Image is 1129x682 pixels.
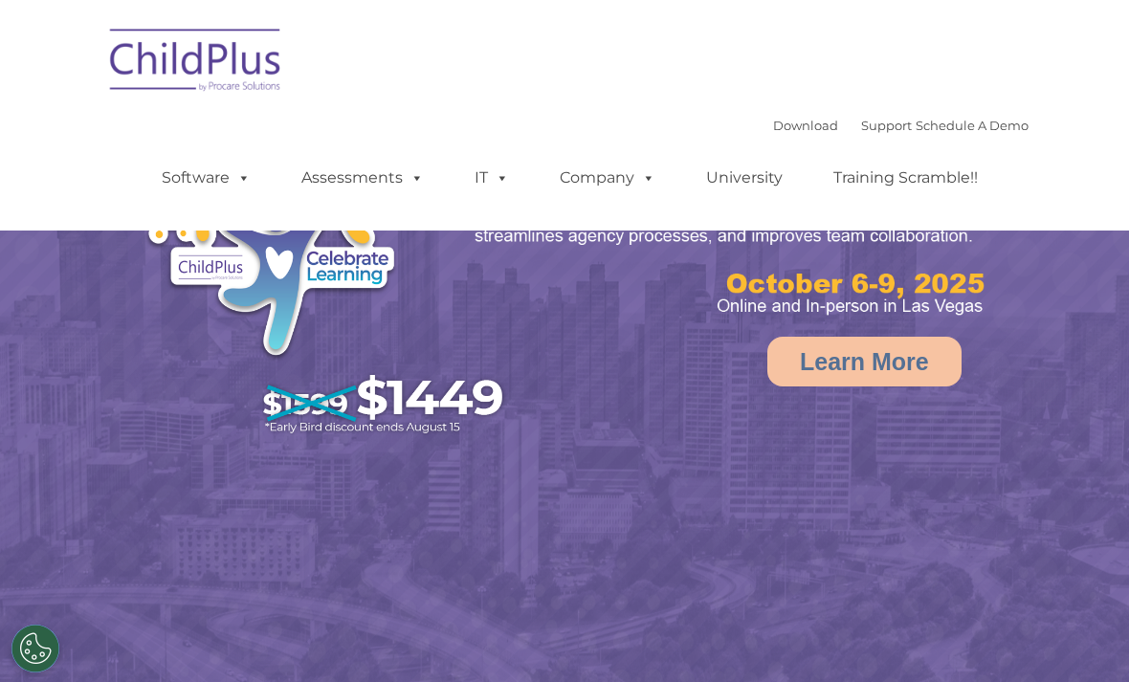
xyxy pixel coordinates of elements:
[11,625,59,672] button: Cookies Settings
[143,159,270,197] a: Software
[541,159,675,197] a: Company
[814,159,997,197] a: Training Scramble!!
[773,118,838,133] a: Download
[773,118,1029,133] font: |
[100,15,292,111] img: ChildPlus by Procare Solutions
[767,337,962,386] a: Learn More
[687,159,802,197] a: University
[861,118,912,133] a: Support
[455,159,528,197] a: IT
[916,118,1029,133] a: Schedule A Demo
[282,159,443,197] a: Assessments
